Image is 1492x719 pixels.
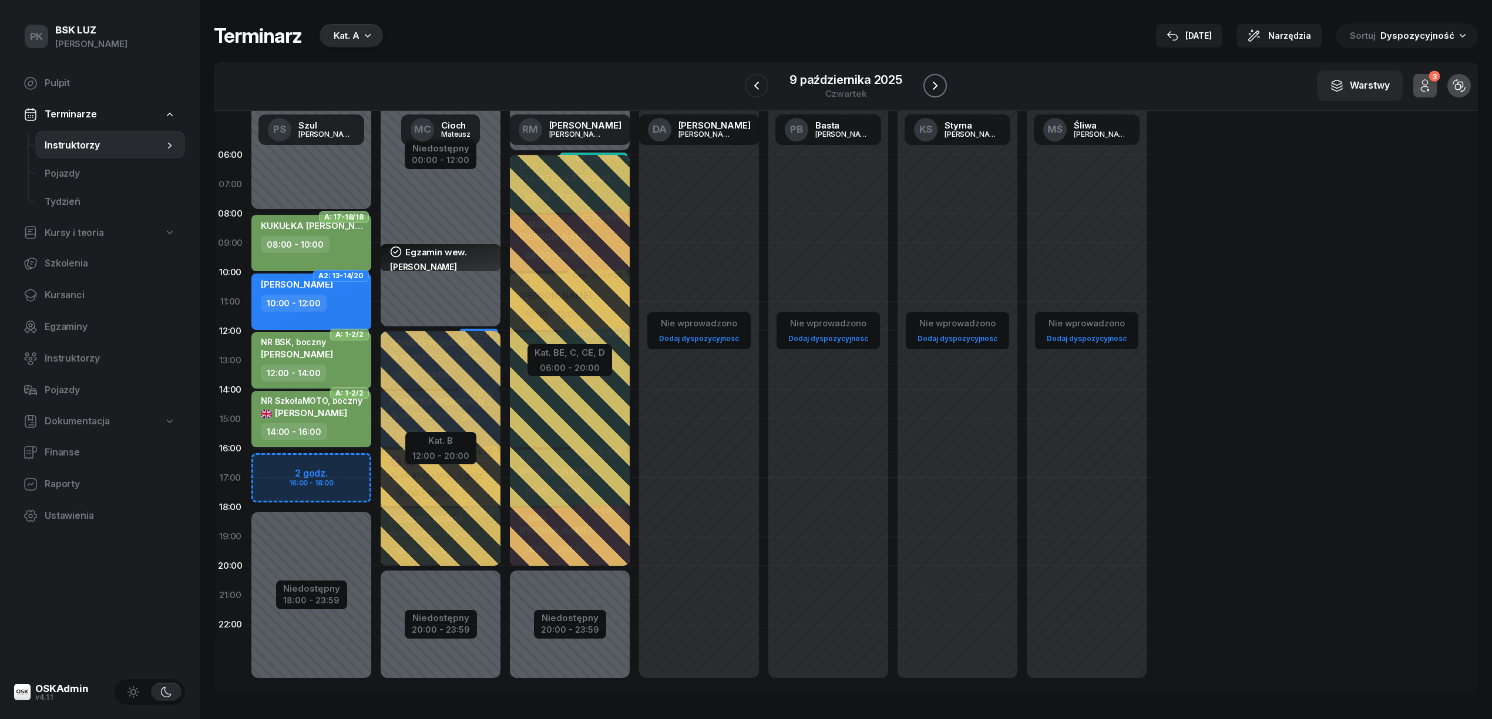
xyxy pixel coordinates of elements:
[214,140,247,170] div: 06:00
[412,613,470,622] div: Niedostępny
[45,256,176,271] span: Szkolenia
[654,313,744,348] button: Nie wprowadzonoDodaj dyspozycyjność
[14,376,185,404] a: Pojazdy
[35,160,185,188] a: Pojazdy
[214,287,247,316] div: 11:00
[905,114,1010,145] a: KSStyrna[PERSON_NAME]
[790,124,803,134] span: PB
[45,414,110,429] span: Dokumentacja
[214,404,247,434] div: 15:00
[316,24,383,48] button: Kat. A
[45,445,176,460] span: Finanse
[549,130,606,138] div: [PERSON_NAME]
[1074,130,1130,138] div: [PERSON_NAME]
[639,114,760,145] a: DA[PERSON_NAME][PERSON_NAME]
[784,313,873,348] button: Nie wprowadzonoDodaj dyspozycyjność
[1074,121,1130,130] div: Śliwa
[30,32,43,42] span: PK
[14,101,185,128] a: Terminarze
[35,684,89,694] div: OSKAdmin
[1236,24,1322,48] button: Narzędzia
[14,502,185,530] a: Ustawienia
[919,124,933,134] span: KS
[261,349,333,360] span: [PERSON_NAME]
[1042,313,1131,348] button: Nie wprowadzonoDodaj dyspozycyjność
[273,124,286,134] span: PS
[214,170,247,199] div: 07:00
[412,141,469,167] button: Niedostępny00:00 - 12:00
[509,114,631,145] a: RM[PERSON_NAME][PERSON_NAME]
[45,319,176,335] span: Egzaminy
[35,694,89,701] div: v4.1.1
[55,25,127,35] div: BSK LUZ
[14,220,185,247] a: Kursy i teoria
[334,29,359,43] div: Kat. A
[1156,24,1222,48] button: [DATE]
[324,216,364,218] span: A: 17-18/18
[913,316,1002,331] div: Nie wprowadzono
[35,131,185,160] a: Instruktorzy
[214,551,247,580] div: 20:00
[441,130,471,138] div: Mateusz
[654,332,744,345] a: Dodaj dyspozycyjność
[815,130,872,138] div: [PERSON_NAME]
[441,121,471,130] div: Cioch
[412,448,469,461] div: 12:00 - 20:00
[1336,23,1478,48] button: Sortuj Dyspozycyjność
[414,124,431,134] span: MC
[1380,30,1454,41] span: Dyspozycyjność
[45,194,176,210] span: Tydzień
[390,262,467,272] div: [PERSON_NAME]
[1330,78,1390,93] div: Warstwy
[298,130,355,138] div: [PERSON_NAME]
[45,383,176,398] span: Pojazdy
[541,622,599,634] div: 20:00 - 23:59
[45,166,176,181] span: Pojazdy
[335,333,364,336] span: A: 1-2/2
[261,396,362,406] div: NR SzkołaMOTO, boczny
[283,582,340,607] button: Niedostępny18:00 - 23:59
[653,124,667,134] span: DA
[14,249,185,278] a: Szkolenia
[261,407,347,418] span: [PERSON_NAME]
[412,144,469,153] div: Niedostępny
[45,477,176,492] span: Raporty
[283,584,340,593] div: Niedostępny
[261,423,327,440] div: 14:00 - 16:00
[1413,74,1437,97] button: 3
[214,199,247,228] div: 08:00
[283,593,340,605] div: 18:00 - 23:59
[412,433,469,448] div: Kat. B
[775,114,881,145] a: PBBasta[PERSON_NAME]
[412,153,469,165] div: 00:00 - 12:00
[789,74,902,86] div: 9 października 2025
[214,463,247,492] div: 17:00
[258,114,364,145] a: PSSzul[PERSON_NAME]
[654,316,744,331] div: Nie wprowadzono
[1042,332,1131,345] a: Dodaj dyspozycyjność
[214,375,247,404] div: 14:00
[535,345,605,360] div: Kat. BE, C, CE, D
[1047,124,1063,134] span: MŚ
[1268,29,1311,43] span: Narzędzia
[45,76,176,91] span: Pulpit
[45,107,96,122] span: Terminarze
[214,580,247,610] div: 21:00
[261,220,378,231] span: KUKUŁKA [PERSON_NAME]
[45,288,176,303] span: Kursanci
[55,36,127,52] div: [PERSON_NAME]
[298,121,355,130] div: Szul
[535,360,605,373] div: 06:00 - 20:00
[214,434,247,463] div: 16:00
[14,684,31,700] img: logo-xs@2x.png
[214,610,247,639] div: 22:00
[549,121,621,130] div: [PERSON_NAME]
[1034,114,1140,145] a: MŚŚliwa[PERSON_NAME]
[14,438,185,467] a: Finanse
[261,279,333,290] span: [PERSON_NAME]
[14,313,185,341] a: Egzaminy
[335,392,364,394] span: A: 1-2/2
[45,225,104,241] span: Kursy i teoria
[318,275,364,277] span: A2: 13-14/20
[789,89,902,98] div: czwartek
